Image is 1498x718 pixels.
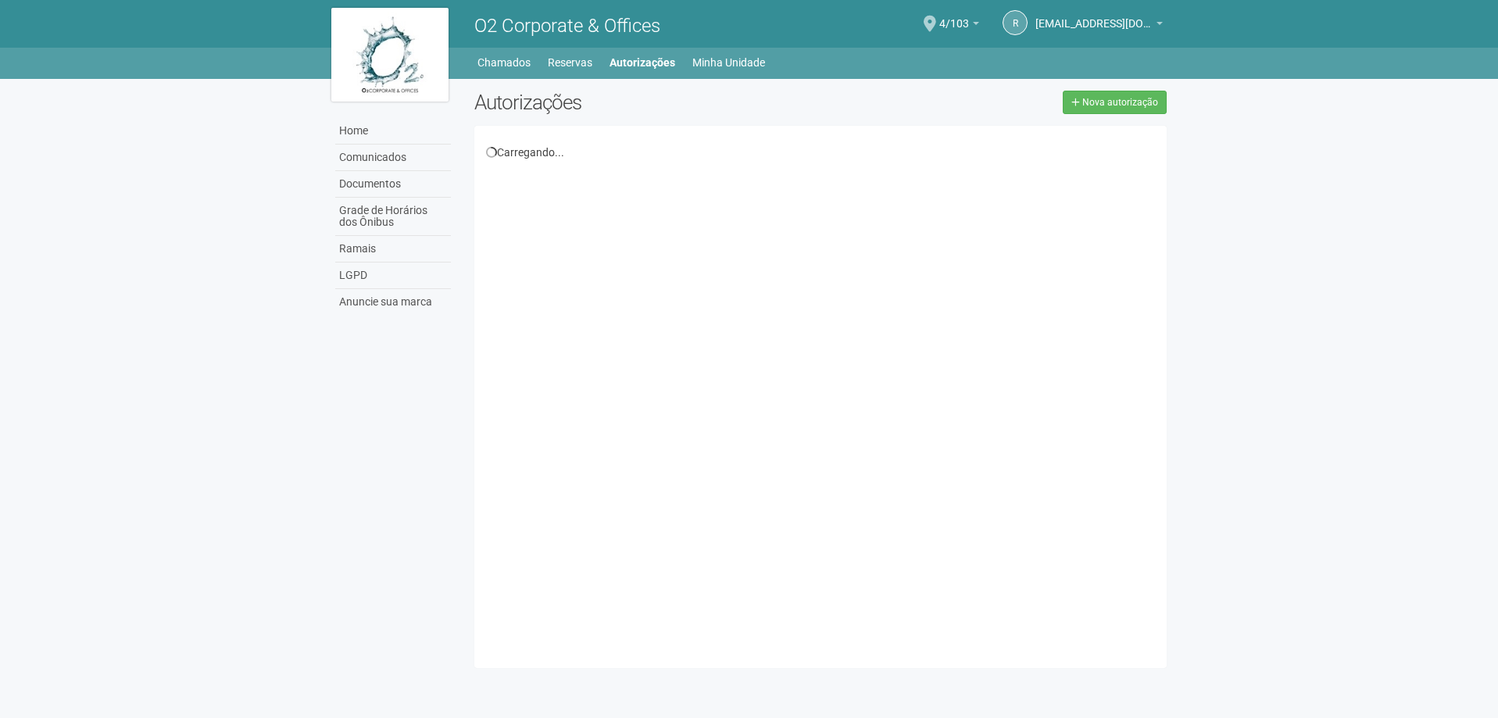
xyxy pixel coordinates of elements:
a: 4/103 [939,20,979,32]
a: Autorizações [610,52,675,73]
a: Reservas [548,52,592,73]
span: Nova autorização [1082,97,1158,108]
a: Comunicados [335,145,451,171]
a: Home [335,118,451,145]
a: [EMAIL_ADDRESS][DOMAIN_NAME] [1035,20,1163,32]
span: O2 Corporate & Offices [474,15,660,37]
a: Grade de Horários dos Ônibus [335,198,451,236]
a: Anuncie sua marca [335,289,451,315]
a: Documentos [335,171,451,198]
a: LGPD [335,263,451,289]
a: r [1003,10,1028,35]
span: riodejaneiro.o2corporate@regus.com [1035,2,1153,30]
h2: Autorizações [474,91,809,114]
img: logo.jpg [331,8,449,102]
a: Nova autorização [1063,91,1167,114]
a: Ramais [335,236,451,263]
a: Minha Unidade [692,52,765,73]
a: Chamados [477,52,531,73]
span: 4/103 [939,2,969,30]
div: Carregando... [486,145,1156,159]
